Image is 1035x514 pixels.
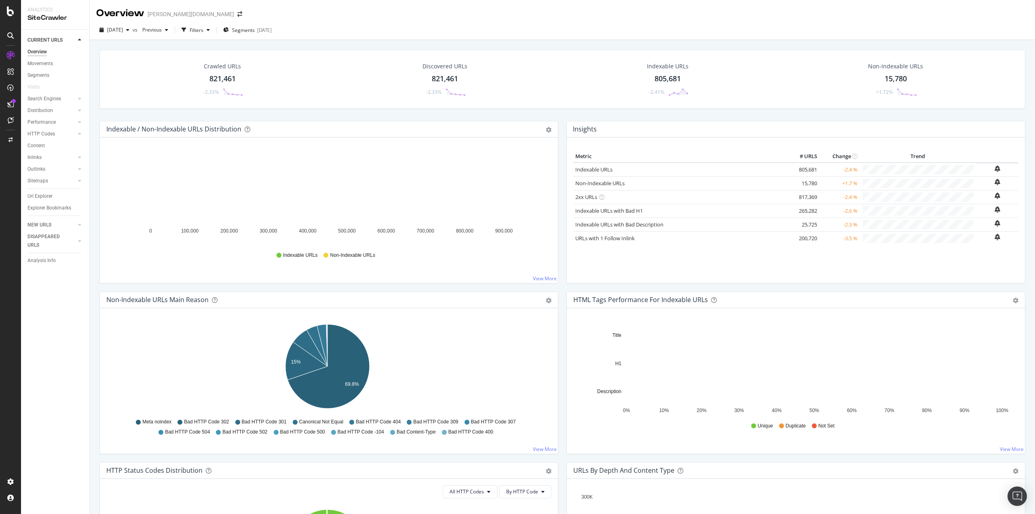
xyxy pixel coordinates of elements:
div: Analytics [27,6,83,13]
div: bell-plus [995,165,1000,172]
a: Non-Indexable URLs [575,180,625,187]
text: 50% [809,408,819,413]
span: Bad HTTP Code 400 [448,429,493,436]
svg: A chart. [573,321,1016,415]
td: 817,369 [787,190,819,204]
div: gear [1013,298,1018,303]
span: Duplicate [786,423,806,429]
text: 500,000 [338,228,356,234]
div: -2.33% [203,89,219,95]
text: 60% [847,408,857,413]
span: Bad HTTP Code 301 [242,419,287,425]
th: Metric [573,150,787,163]
div: Sitemaps [27,177,48,185]
div: A chart. [106,321,549,415]
span: Canonical Not Equal [299,419,343,425]
div: HTTP Codes [27,130,55,138]
text: Description [597,389,621,394]
a: NEW URLS [27,221,76,229]
td: -2.3 % [819,218,860,231]
td: -2.4 % [819,163,860,177]
span: Bad HTTP Code -104 [338,429,384,436]
svg: A chart. [106,150,549,244]
span: Bad HTTP Code 404 [356,419,401,425]
text: 300,000 [260,228,277,234]
a: URLs with 1 Follow Inlink [575,235,635,242]
text: 70% [885,408,894,413]
div: Distribution [27,106,53,115]
span: Bad HTTP Code 500 [280,429,325,436]
div: Outlinks [27,165,45,173]
text: 0% [623,408,630,413]
text: 80% [922,408,932,413]
div: 821,461 [432,74,458,84]
span: Previous [139,26,162,33]
span: Bad HTTP Code 504 [165,429,210,436]
div: Inlinks [27,153,42,162]
a: Overview [27,48,84,56]
th: # URLS [787,150,819,163]
a: Outlinks [27,165,76,173]
div: Movements [27,59,53,68]
a: View More [533,275,557,282]
span: Unique [758,423,773,429]
div: gear [546,127,551,133]
div: -2.41% [649,89,664,95]
a: Distribution [27,106,76,115]
div: Url Explorer [27,192,53,201]
div: 805,681 [655,74,681,84]
text: 200,000 [220,228,238,234]
div: bell-plus [995,192,1000,199]
span: Indexable URLs [283,252,317,259]
text: 10% [659,408,669,413]
div: Indexable / Non-Indexable URLs Distribution [106,125,241,133]
span: vs [133,26,139,33]
a: HTTP Codes [27,130,76,138]
a: Indexable URLs with Bad H1 [575,207,643,214]
text: 90% [960,408,970,413]
div: [PERSON_NAME][DOMAIN_NAME] [148,10,234,18]
h4: Insights [573,124,597,135]
span: Bad HTTP Code 502 [222,429,267,436]
text: 20% [697,408,706,413]
div: DISAPPEARED URLS [27,233,68,250]
span: Bad HTTP Code 302 [184,419,229,425]
a: Search Engines [27,95,76,103]
text: 40% [772,408,782,413]
div: bell-plus [995,234,1000,240]
text: 0 [149,228,152,234]
text: 30% [734,408,744,413]
div: Content [27,142,45,150]
div: Performance [27,118,56,127]
a: Inlinks [27,153,76,162]
button: Previous [139,23,171,36]
div: NEW URLS [27,221,51,229]
a: Performance [27,118,76,127]
a: Analysis Info [27,256,84,265]
div: -2.33% [426,89,441,95]
td: -2.4 % [819,190,860,204]
a: Visits [27,83,48,91]
a: Indexable URLs [575,166,613,173]
div: +1.72% [876,89,893,95]
a: 2xx URLs [575,193,597,201]
span: By HTTP Code [506,488,538,495]
span: 2025 Aug. 11th [107,26,123,33]
text: 69.8% [345,381,359,387]
span: Bad Content-Type [397,429,436,436]
button: Filters [178,23,213,36]
div: bell-plus [995,179,1000,185]
div: CURRENT URLS [27,36,63,44]
text: 400,000 [299,228,317,234]
div: arrow-right-arrow-left [237,11,242,17]
td: -2.6 % [819,204,860,218]
div: Analysis Info [27,256,56,265]
td: 25,725 [787,218,819,231]
div: HTTP Status Codes Distribution [106,466,203,474]
span: Meta noindex [142,419,171,425]
text: Title [613,332,622,338]
text: 100% [996,408,1008,413]
text: H1 [615,361,622,366]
